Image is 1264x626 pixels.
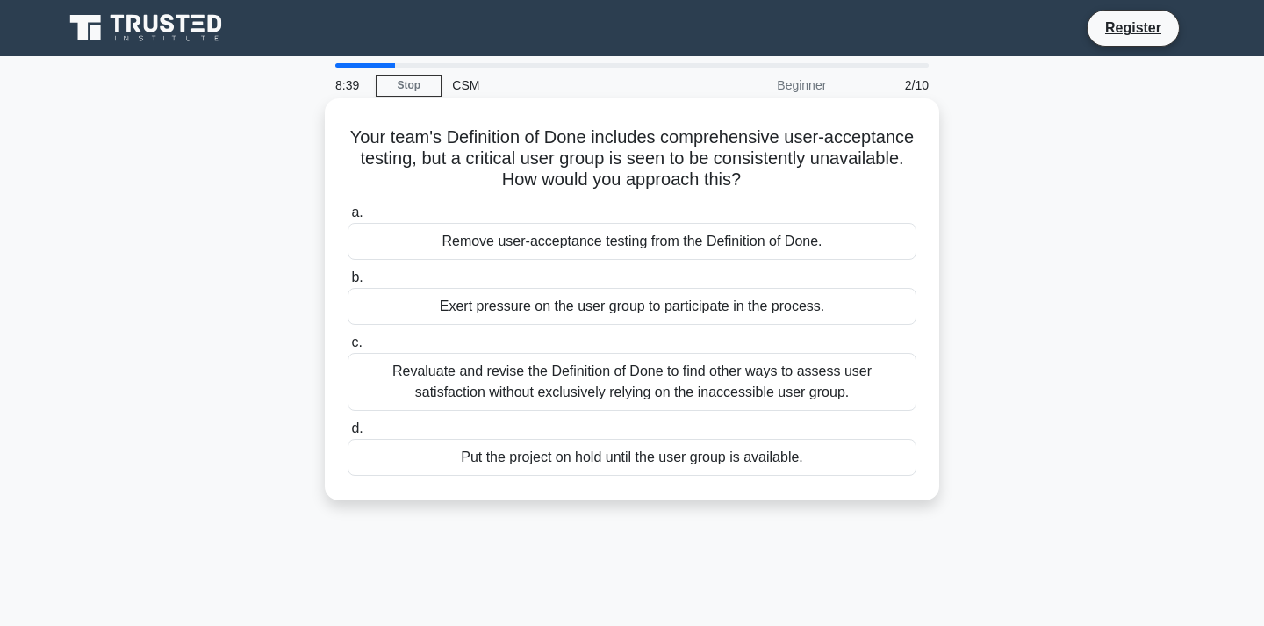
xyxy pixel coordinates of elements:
[351,421,363,435] span: d.
[348,353,916,411] div: Revaluate and revise the Definition of Done to find other ways to assess user satisfaction withou...
[351,205,363,219] span: a.
[351,335,362,349] span: c.
[348,223,916,260] div: Remove user-acceptance testing from the Definition of Done.
[348,439,916,476] div: Put the project on hold until the user group is available.
[376,75,442,97] a: Stop
[346,126,918,191] h5: Your team's Definition of Done includes comprehensive user-acceptance testing, but a critical use...
[442,68,683,103] div: CSM
[325,68,376,103] div: 8:39
[683,68,837,103] div: Beginner
[348,288,916,325] div: Exert pressure on the user group to participate in the process.
[1095,17,1172,39] a: Register
[837,68,939,103] div: 2/10
[351,270,363,284] span: b.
